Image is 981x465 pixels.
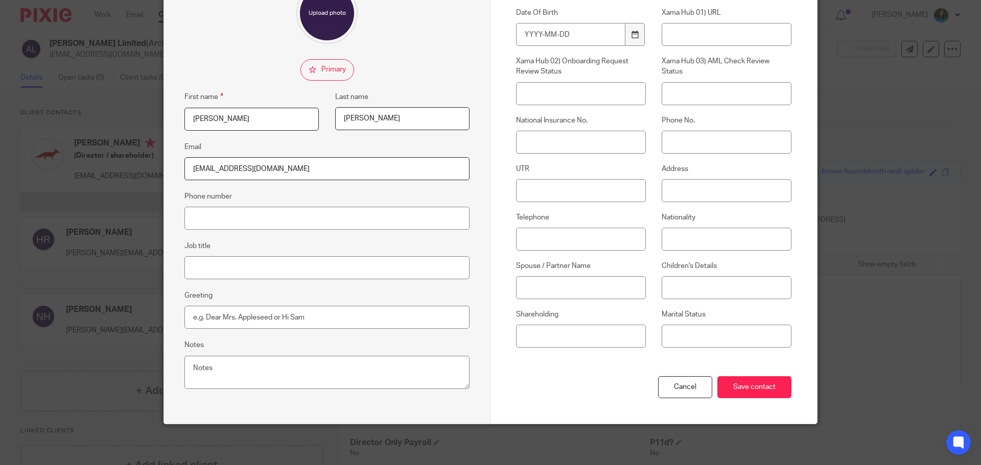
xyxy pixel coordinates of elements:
label: Job title [184,241,211,251]
label: Phone number [184,191,232,202]
input: Save contact [717,376,791,398]
label: Date Of Birth [516,8,646,18]
label: Phone No. [662,115,791,126]
label: Spouse / Partner Name [516,261,646,271]
input: e.g. Dear Mrs. Appleseed or Hi Sam [184,306,470,329]
label: Email [184,142,201,152]
label: Xama Hub 03) AML Check Review Status [662,56,791,77]
label: National Insurance No. [516,115,646,126]
label: Address [662,164,791,174]
div: Cancel [658,376,712,398]
label: Xama Hub 02) Onboarding Request Review Status [516,56,646,77]
label: Marital Status [662,309,791,320]
label: Greeting [184,290,213,301]
input: YYYY-MM-DD [516,23,625,46]
label: Notes [184,340,204,350]
label: Telephone [516,212,646,223]
label: Nationality [662,212,791,223]
label: Xama Hub 01) URL [662,8,791,18]
label: Shareholding [516,309,646,320]
label: UTR [516,164,646,174]
label: Children's Details [662,261,791,271]
label: Last name [335,92,368,102]
label: First name [184,91,223,103]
